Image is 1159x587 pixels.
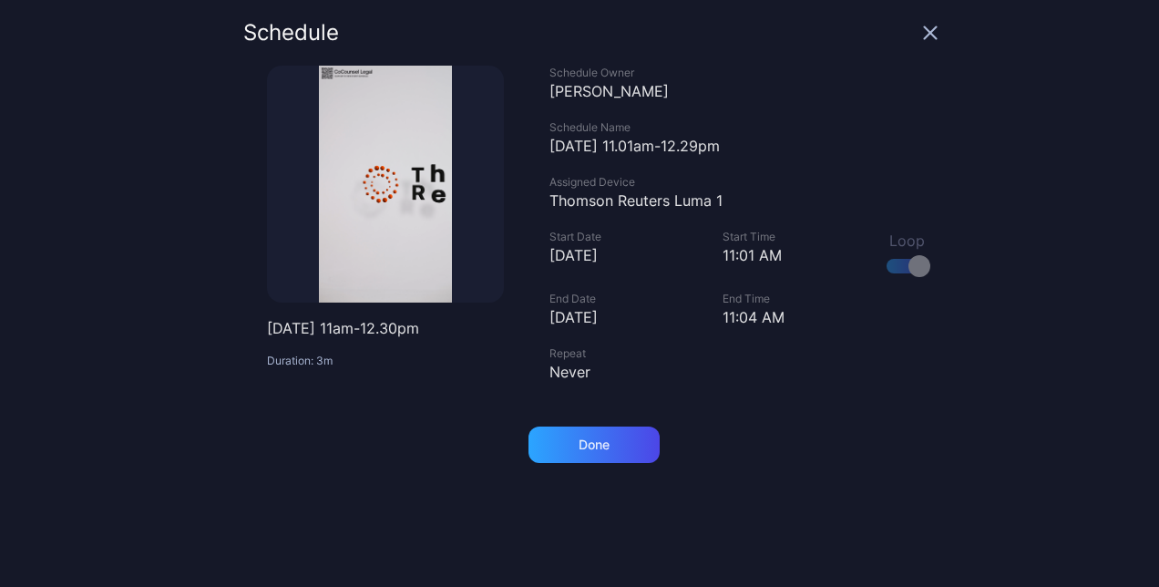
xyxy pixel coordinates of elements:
[887,230,927,252] div: Loop
[549,175,938,190] div: Assigned Device
[549,361,938,383] div: Never
[579,438,610,452] div: Done
[549,190,938,211] div: Thomson Reuters Luma 1
[549,120,938,135] div: Schedule Name
[549,306,692,328] div: [DATE]
[723,230,865,244] div: Start Time
[549,80,938,102] div: [PERSON_NAME]
[243,22,339,44] div: Schedule
[549,346,938,361] div: Repeat
[723,292,865,306] div: End Time
[267,317,504,339] p: [DATE] 11am-12.30pm
[267,354,504,368] p: Duration: 3m
[723,244,865,266] div: 11:01 AM
[549,66,938,80] div: Schedule Owner
[549,135,938,157] div: [DATE] 11.01am-12.29pm
[549,244,692,266] div: [DATE]
[549,230,692,244] div: Start Date
[723,306,865,328] div: 11:04 AM
[528,427,660,463] button: Done
[549,292,692,306] div: End Date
